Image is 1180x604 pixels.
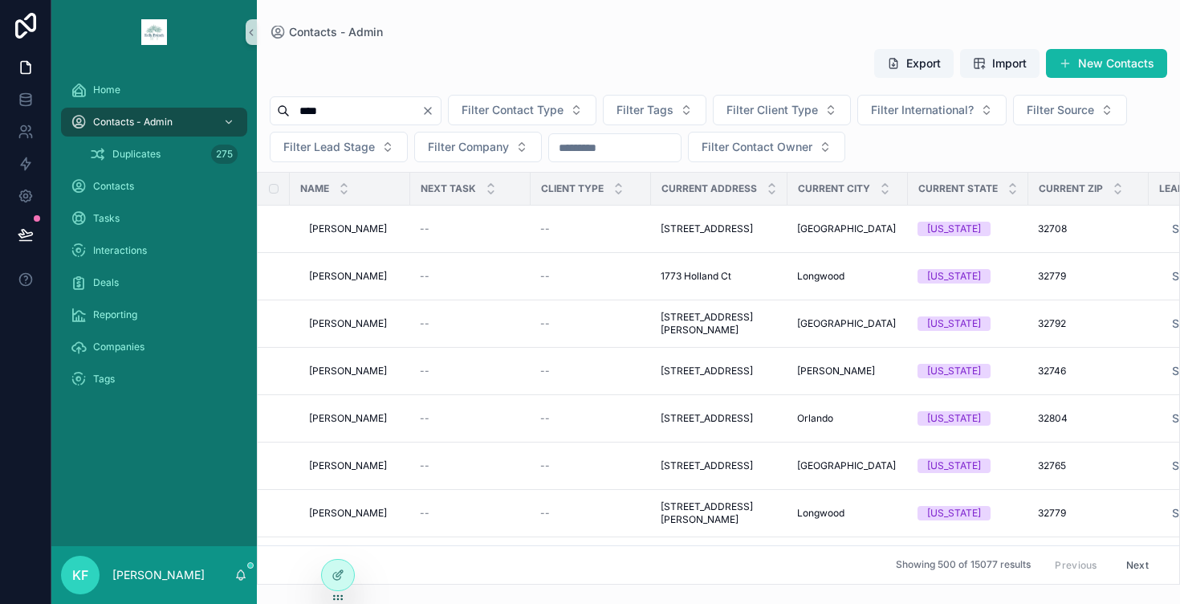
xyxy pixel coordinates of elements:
[309,270,387,283] span: [PERSON_NAME]
[797,507,844,520] span: Longwood
[309,412,387,425] span: [PERSON_NAME]
[927,269,981,284] div: [US_STATE]
[661,270,731,283] span: 1773 Holland Ct
[797,459,896,472] span: [GEOGRAPHIC_DATA]
[927,506,981,520] div: [US_STATE]
[874,49,954,78] button: Export
[93,276,119,289] span: Deals
[309,507,401,520] a: [PERSON_NAME]
[540,317,550,330] span: --
[661,365,778,377] a: [STREET_ADDRESS]
[918,364,1019,378] a: [US_STATE]
[309,270,401,283] a: [PERSON_NAME]
[540,365,641,377] a: --
[72,565,88,585] span: KF
[420,459,521,472] a: --
[420,317,429,330] span: --
[603,95,706,125] button: Select Button
[270,132,408,162] button: Select Button
[309,317,401,330] a: [PERSON_NAME]
[918,182,998,195] span: Current State
[309,507,387,520] span: [PERSON_NAME]
[661,412,778,425] a: [STREET_ADDRESS]
[1038,459,1139,472] a: 32765
[61,75,247,104] a: Home
[797,270,898,283] a: Longwood
[616,102,673,118] span: Filter Tags
[61,204,247,233] a: Tasks
[927,459,981,473] div: [US_STATE]
[918,222,1019,236] a: [US_STATE]
[1038,222,1067,235] span: 32708
[61,268,247,297] a: Deals
[797,365,875,377] span: [PERSON_NAME]
[797,365,898,377] a: [PERSON_NAME]
[141,19,167,45] img: App logo
[462,102,564,118] span: Filter Contact Type
[420,412,521,425] a: --
[1038,412,1068,425] span: 32804
[918,459,1019,473] a: [US_STATE]
[540,270,550,283] span: --
[540,507,550,520] span: --
[414,132,542,162] button: Select Button
[918,411,1019,426] a: [US_STATE]
[1013,95,1127,125] button: Select Button
[797,317,898,330] a: [GEOGRAPHIC_DATA]
[702,139,812,155] span: Filter Contact Owner
[927,364,981,378] div: [US_STATE]
[61,365,247,394] a: Tags
[80,140,247,169] a: Duplicates275
[112,567,205,583] p: [PERSON_NAME]
[1038,270,1139,283] a: 32779
[1038,365,1066,377] span: 32746
[93,308,137,321] span: Reporting
[448,95,596,125] button: Select Button
[541,182,604,195] span: Client Type
[540,365,550,377] span: --
[927,316,981,331] div: [US_STATE]
[420,365,521,377] a: --
[992,55,1027,71] span: Import
[420,270,521,283] a: --
[1038,222,1139,235] a: 32708
[661,459,778,472] a: [STREET_ADDRESS]
[61,236,247,265] a: Interactions
[661,222,753,235] span: [STREET_ADDRESS]
[283,139,375,155] span: Filter Lead Stage
[61,108,247,137] a: Contacts - Admin
[420,365,429,377] span: --
[661,182,757,195] span: Current Address
[1039,182,1103,195] span: Current Zip
[93,373,115,386] span: Tags
[540,270,641,283] a: --
[309,459,401,472] a: [PERSON_NAME]
[540,412,550,425] span: --
[428,139,509,155] span: Filter Company
[726,102,818,118] span: Filter Client Type
[661,311,778,337] a: [STREET_ADDRESS][PERSON_NAME]
[309,412,401,425] a: [PERSON_NAME]
[1038,317,1139,330] a: 32792
[918,269,1019,284] a: [US_STATE]
[309,317,387,330] span: [PERSON_NAME]
[309,222,401,235] a: [PERSON_NAME]
[918,316,1019,331] a: [US_STATE]
[688,132,845,162] button: Select Button
[1038,412,1139,425] a: 32804
[420,222,521,235] a: --
[661,500,778,526] span: [STREET_ADDRESS][PERSON_NAME]
[1038,365,1139,377] a: 32746
[1038,507,1066,520] span: 32779
[797,222,898,235] a: [GEOGRAPHIC_DATA]
[540,222,550,235] span: --
[1038,459,1066,472] span: 32765
[420,317,521,330] a: --
[93,212,120,225] span: Tasks
[540,412,641,425] a: --
[421,182,476,195] span: Next Task
[1046,49,1167,78] button: New Contacts
[797,459,898,472] a: [GEOGRAPHIC_DATA]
